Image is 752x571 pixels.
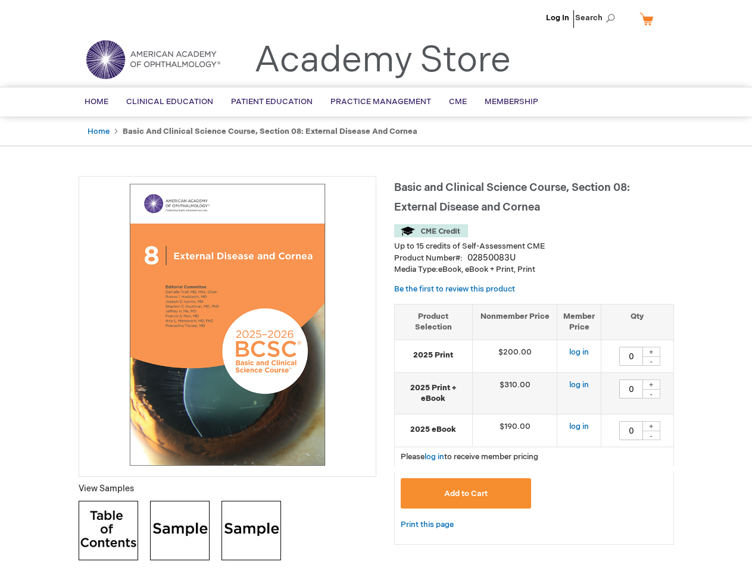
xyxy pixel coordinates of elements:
div: + [642,421,660,431]
div: - [642,389,660,399]
div: - [642,356,660,366]
span: Basic and Clinical Science Course, Section 08: External Disease and Cornea [394,181,630,214]
span: Home [85,97,108,106]
button: Add to Cart [401,478,532,509]
td: $310.00 [472,372,557,414]
input: Qty [619,379,643,399]
span: Practice Management [330,97,431,106]
a: log in [569,380,589,390]
a: Print this page [401,517,454,532]
img: CME Credit [394,224,468,237]
img: Click to view [150,501,210,560]
span: CME [449,97,467,106]
span: Patient Education [231,97,313,106]
p: eBook, eBook + Print, Print [394,264,674,275]
span: Add to Cart [444,489,488,498]
a: Log In [546,13,569,23]
span: Please to receive member pricing [401,452,538,462]
a: Home [88,127,110,136]
p: View Samples [79,483,376,495]
th: Product Selection [395,304,473,340]
td: $190.00 [472,414,557,447]
li: Up to 15 credits of Self-Assessment CME [394,241,674,252]
input: Qty [619,421,643,440]
span: Search [575,6,620,30]
a: Be the first to review this product [394,284,515,294]
a: log in [425,452,444,462]
a: log in [569,422,589,431]
strong: Media Type: [394,265,438,274]
img: Click to view [221,501,281,560]
a: Academy Store [254,39,511,82]
input: Qty [619,347,643,366]
th: Qty [601,304,673,340]
strong: 2025 Print + eBook [401,382,466,404]
div: + [642,379,660,390]
div: + [642,347,660,357]
td: $200.00 [472,340,557,372]
div: 02850083U [467,252,516,264]
th: Member Price [557,304,601,340]
img: Click to view [79,501,138,560]
strong: 2025 eBook [401,424,466,435]
strong: Basic and Clinical Science Course, Section 08: External Disease and Cornea [123,127,417,136]
th: Nonmember Price [472,304,557,340]
strong: Product Number [394,253,463,263]
div: - [642,431,660,440]
img: Basic and Clinical Science Course, Section 08: External Disease and Cornea [85,183,370,467]
span: Clinical Education [126,97,213,106]
span: Membership [485,97,538,106]
a: log in [569,347,589,357]
strong: 2025 Print [401,350,466,361]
